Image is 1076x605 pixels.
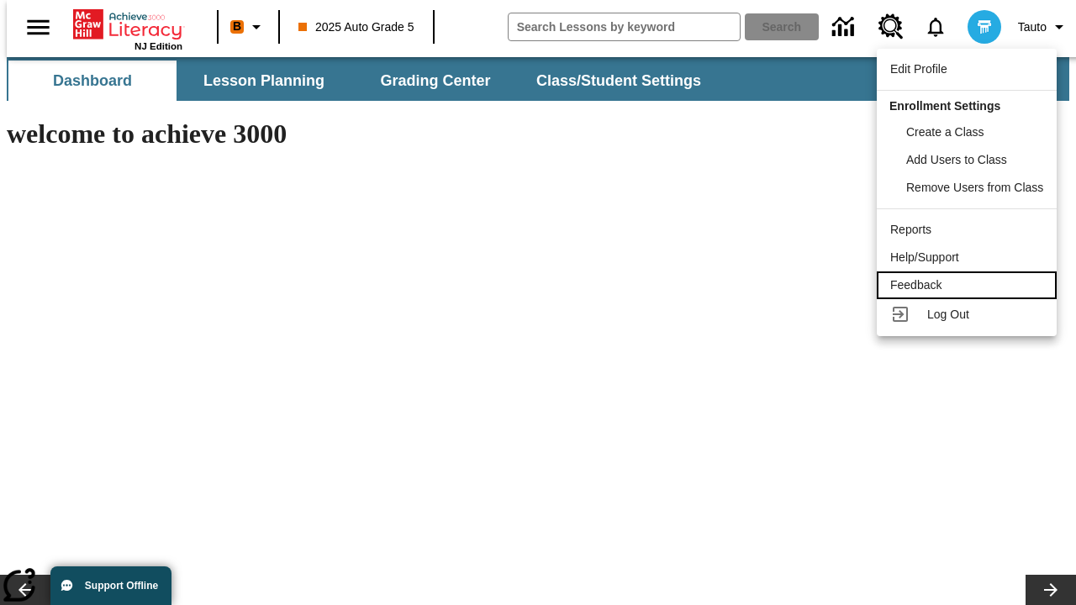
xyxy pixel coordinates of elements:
span: Add Users to Class [906,153,1007,166]
span: Create a Class [906,125,984,139]
span: Remove Users from Class [906,181,1043,194]
span: Feedback [890,278,941,292]
span: Edit Profile [890,62,947,76]
span: Log Out [927,308,969,321]
span: Reports [890,223,931,236]
span: Enrollment Settings [889,99,1000,113]
span: Help/Support [890,250,959,264]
